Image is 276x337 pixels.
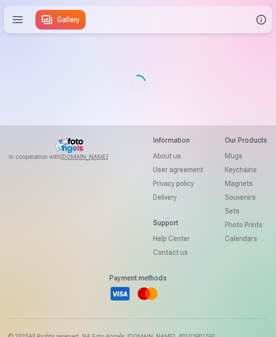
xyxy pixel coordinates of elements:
[153,232,203,245] a: Help Center
[109,283,131,305] a: Visa
[225,177,267,190] a: Magnets
[225,232,267,245] a: Calendars
[250,6,272,33] button: Info
[61,153,132,161] a: [DOMAIN_NAME]
[225,163,267,177] a: Keychains
[35,10,86,30] a: Gallery
[153,218,203,228] h5: Support
[153,177,203,190] a: Privacy policy
[153,163,203,177] a: User agreement
[225,190,267,204] a: Souvenirs
[153,245,203,259] a: Contact us
[225,149,267,163] a: Mugs
[153,190,203,204] a: Delivery
[225,204,267,218] a: Sets
[153,135,203,145] h5: Information
[225,135,267,145] h5: Our products
[109,273,167,283] h5: Payment methods
[9,153,132,161] span: In cooperation with
[153,149,203,163] a: About us
[225,218,267,232] a: Photo prints
[137,283,158,305] a: Mastercard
